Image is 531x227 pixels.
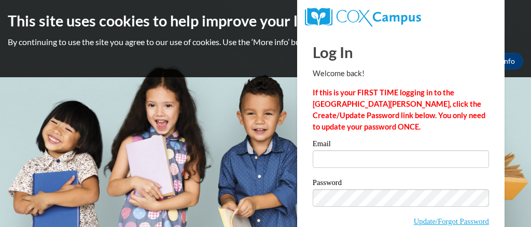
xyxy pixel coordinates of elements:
[313,140,489,150] label: Email
[8,36,523,48] p: By continuing to use the site you agree to our use of cookies. Use the ‘More info’ button to read...
[8,10,523,31] h2: This site uses cookies to help improve your learning experience.
[313,88,485,131] strong: If this is your FIRST TIME logging in to the [GEOGRAPHIC_DATA][PERSON_NAME], click the Create/Upd...
[414,217,489,225] a: Update/Forgot Password
[313,68,489,79] p: Welcome back!
[313,179,489,189] label: Password
[313,41,489,63] h1: Log In
[305,8,421,26] img: COX Campus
